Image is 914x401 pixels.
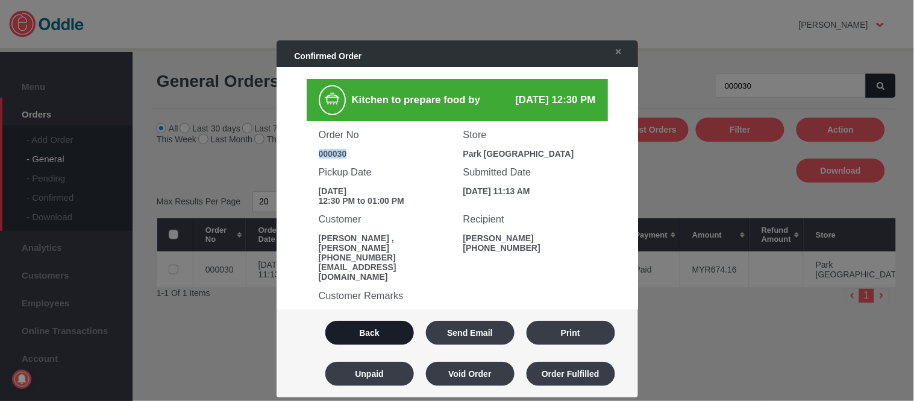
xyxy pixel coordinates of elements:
a: ✕ [603,41,628,63]
h3: Recipient [463,213,596,225]
button: Void Order [426,362,515,386]
div: 000030 [319,149,451,159]
div: [PHONE_NUMBER] [319,253,451,262]
button: Print [527,321,615,345]
div: [PERSON_NAME] , [PERSON_NAME] [319,233,451,253]
div: [PHONE_NUMBER] [463,243,596,253]
div: [DATE] 12:30 PM [502,94,596,106]
div: Kitchen to prepare food by [346,85,502,115]
button: Send Email [426,321,515,345]
button: Order Fulfilled [527,362,615,386]
div: Park [GEOGRAPHIC_DATA] [463,149,596,159]
h3: Customer [319,213,451,225]
div: 12:30 PM to 01:00 PM [319,196,451,206]
div: [DATE] 11:13 AM [463,186,596,196]
h3: Submitted Date [463,166,596,178]
h3: Customer Remarks [319,290,596,302]
img: cooking.png [323,89,342,108]
div: [DATE] [319,186,451,196]
div: Confirmed Order [283,45,597,67]
div: [EMAIL_ADDRESS][DOMAIN_NAME] [319,262,451,282]
h3: Pickup Date [319,166,451,178]
h3: Store [463,129,596,141]
button: Unpaid [325,362,414,386]
button: Back [325,321,414,345]
div: [PERSON_NAME] [463,233,596,243]
h3: Order No [319,129,451,141]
